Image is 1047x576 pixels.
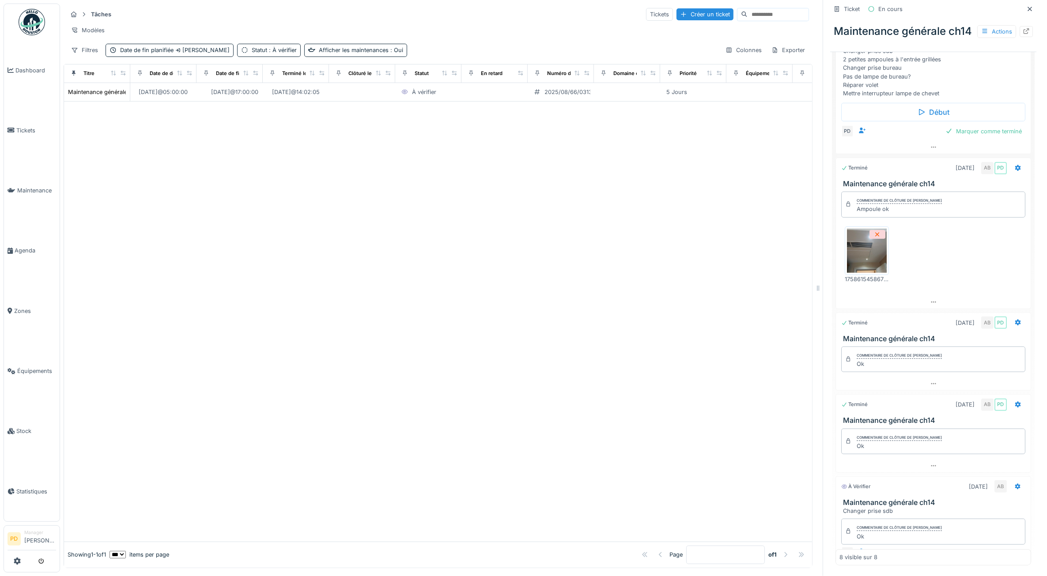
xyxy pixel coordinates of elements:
[857,360,942,368] div: Ok
[150,70,206,77] div: Date de début planifiée
[4,100,60,160] a: Tickets
[16,126,56,135] span: Tickets
[666,88,687,96] div: 5 Jours
[669,550,683,559] div: Page
[994,480,1007,493] div: AB
[4,40,60,100] a: Dashboard
[845,275,889,283] div: 175861545867979762650915310443.jpg
[4,401,60,461] a: Stock
[841,319,868,327] div: Terminé
[16,487,56,496] span: Statistiques
[4,341,60,401] a: Équipements
[389,47,403,53] span: : Oui
[841,164,868,172] div: Terminé
[994,399,1007,411] div: PD
[977,25,1016,38] div: Actions
[857,205,942,213] div: Ampoule ok
[844,5,860,13] div: Ticket
[216,70,264,77] div: Date de fin planifiée
[15,246,56,255] span: Agenda
[120,46,230,54] div: Date de fin planifiée
[8,532,21,546] li: PD
[981,162,994,174] div: AB
[994,316,1007,329] div: PD
[87,10,115,19] strong: Tâches
[956,164,975,172] div: [DATE]
[174,47,230,53] span: [PERSON_NAME]
[139,88,188,96] div: [DATE] @ 05:00:00
[415,70,429,77] div: Statut
[348,70,372,77] div: Clôturé le
[4,161,60,221] a: Maintenance
[267,47,297,53] span: : À vérifier
[722,44,766,56] div: Colonnes
[17,367,56,375] span: Équipements
[857,198,942,204] div: Commentaire de clôture de [PERSON_NAME]
[843,30,1027,98] div: Mettre même ampèrage ampoules Joint douche à refaire pour une petite partie Changer prise sdb 2 p...
[212,88,259,96] div: [DATE] @ 17:00:00
[14,307,56,315] span: Zones
[19,9,45,35] img: Badge_color-CXgf-gQk.svg
[4,461,60,521] a: Statistiques
[24,529,56,536] div: Manager
[282,70,307,77] div: Terminé le
[83,70,94,77] div: Titre
[613,70,663,77] div: Domaine d'expertise
[67,24,109,37] div: Modèles
[767,44,809,56] div: Exporter
[843,180,1027,188] h3: Maintenance générale ch14
[481,70,503,77] div: En retard
[841,125,854,137] div: PD
[857,435,942,441] div: Commentaire de clôture de [PERSON_NAME]
[878,5,903,13] div: En cours
[841,401,868,408] div: Terminé
[746,70,775,77] div: Équipement
[847,229,887,273] img: 7nrgv1nqfvd6wlsdz25w4itm2wvp
[68,88,141,96] div: Maintenance générale ch14
[942,125,1025,137] div: Marquer comme terminé
[768,550,777,559] strong: of 1
[68,550,106,559] div: Showing 1 - 1 of 1
[841,546,854,559] div: AB
[843,335,1027,343] h3: Maintenance générale ch14
[544,88,596,96] div: 2025/08/66/03135
[981,399,994,411] div: AB
[857,442,942,450] div: Ok
[969,482,988,491] div: [DATE]
[990,546,1025,558] div: Valider
[956,400,975,409] div: [DATE]
[843,507,1027,515] div: Changer prise sdb
[680,70,697,77] div: Priorité
[17,186,56,195] span: Maintenance
[857,532,942,541] div: Ok
[8,529,56,550] a: PD Manager[PERSON_NAME]
[272,88,320,96] div: [DATE] @ 14:02:05
[547,70,589,77] div: Numéro de ticket
[67,44,102,56] div: Filtres
[16,427,56,435] span: Stock
[15,66,56,75] span: Dashboard
[252,46,297,54] div: Statut
[841,483,870,490] div: À vérifier
[412,88,436,96] div: À vérifier
[841,103,1025,121] div: Début
[4,221,60,281] a: Agenda
[319,46,403,54] div: Afficher les maintenances
[110,550,169,559] div: items per page
[981,316,994,329] div: AB
[857,525,942,531] div: Commentaire de clôture de [PERSON_NAME]
[994,162,1007,174] div: PD
[677,8,733,20] div: Créer un ticket
[4,281,60,341] a: Zones
[857,353,942,359] div: Commentaire de clôture de [PERSON_NAME]
[646,8,673,21] div: Tickets
[956,319,975,327] div: [DATE]
[843,498,1027,507] h3: Maintenance générale ch14
[843,416,1027,425] h3: Maintenance générale ch14
[24,529,56,548] li: [PERSON_NAME]
[830,20,1036,43] div: Maintenance générale ch14
[839,553,877,561] div: 8 visible sur 8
